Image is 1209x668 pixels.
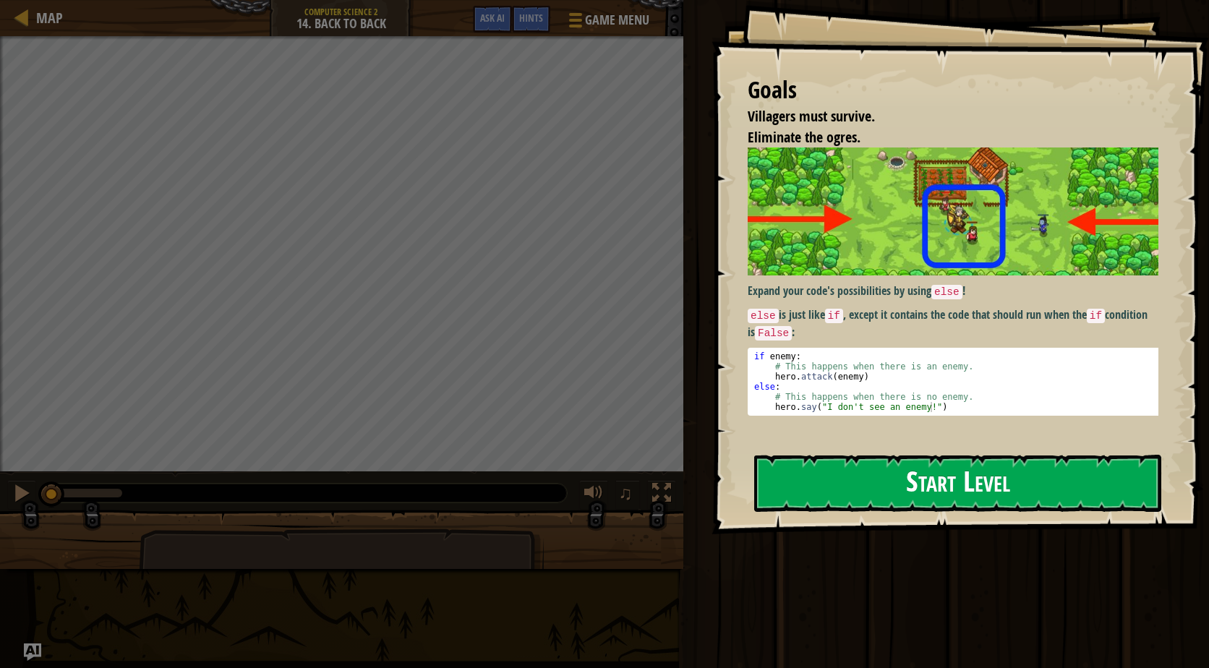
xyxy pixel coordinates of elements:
button: Adjust volume [579,480,608,510]
button: ♫ [615,480,640,510]
button: Start Level [754,455,1161,512]
p: Expand your code's possibilities by using ! [748,283,1169,300]
span: Game Menu [585,11,649,30]
span: Ask AI [480,11,505,25]
button: Ask AI [473,6,512,33]
code: else [748,309,779,323]
span: ♫ [618,482,633,504]
button: Game Menu [557,6,658,40]
li: Villagers must survive. [730,106,1155,127]
li: Eliminate the ogres. [730,127,1155,148]
div: Goals [748,74,1158,107]
img: Back to back [748,147,1169,275]
span: Eliminate the ogres. [748,127,860,147]
button: Ctrl + P: Pause [7,480,36,510]
a: Map [29,8,63,27]
code: else [931,285,962,299]
span: Hints [519,11,543,25]
button: Toggle fullscreen [647,480,676,510]
code: False [755,326,792,341]
span: Villagers must survive. [748,106,875,126]
p: is just like , except it contains the code that should run when the condition is : [748,307,1169,341]
code: if [825,309,843,323]
button: Ask AI [24,643,41,661]
code: if [1087,309,1105,323]
span: Map [36,8,63,27]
